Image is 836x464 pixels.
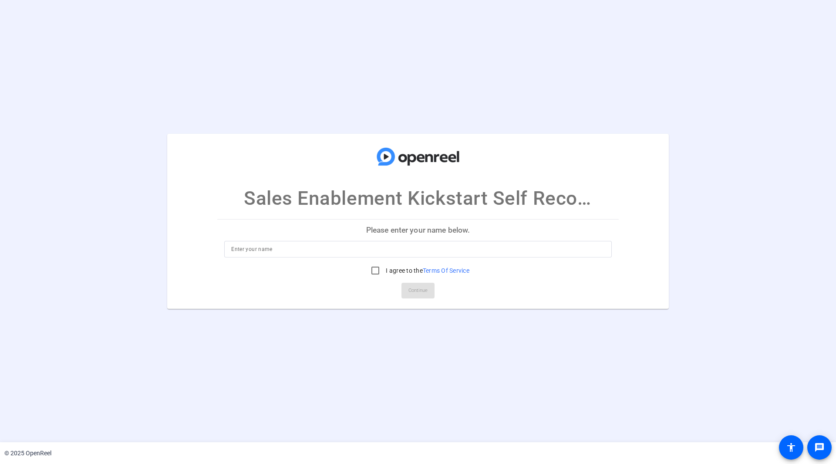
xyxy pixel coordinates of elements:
[244,184,592,213] p: Sales Enablement Kickstart Self Recording
[231,244,605,254] input: Enter your name
[217,220,619,240] p: Please enter your name below.
[423,267,469,274] a: Terms Of Service
[4,449,51,458] div: © 2025 OpenReel
[374,142,462,171] img: company-logo
[814,442,825,453] mat-icon: message
[786,442,796,453] mat-icon: accessibility
[384,266,469,275] label: I agree to the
